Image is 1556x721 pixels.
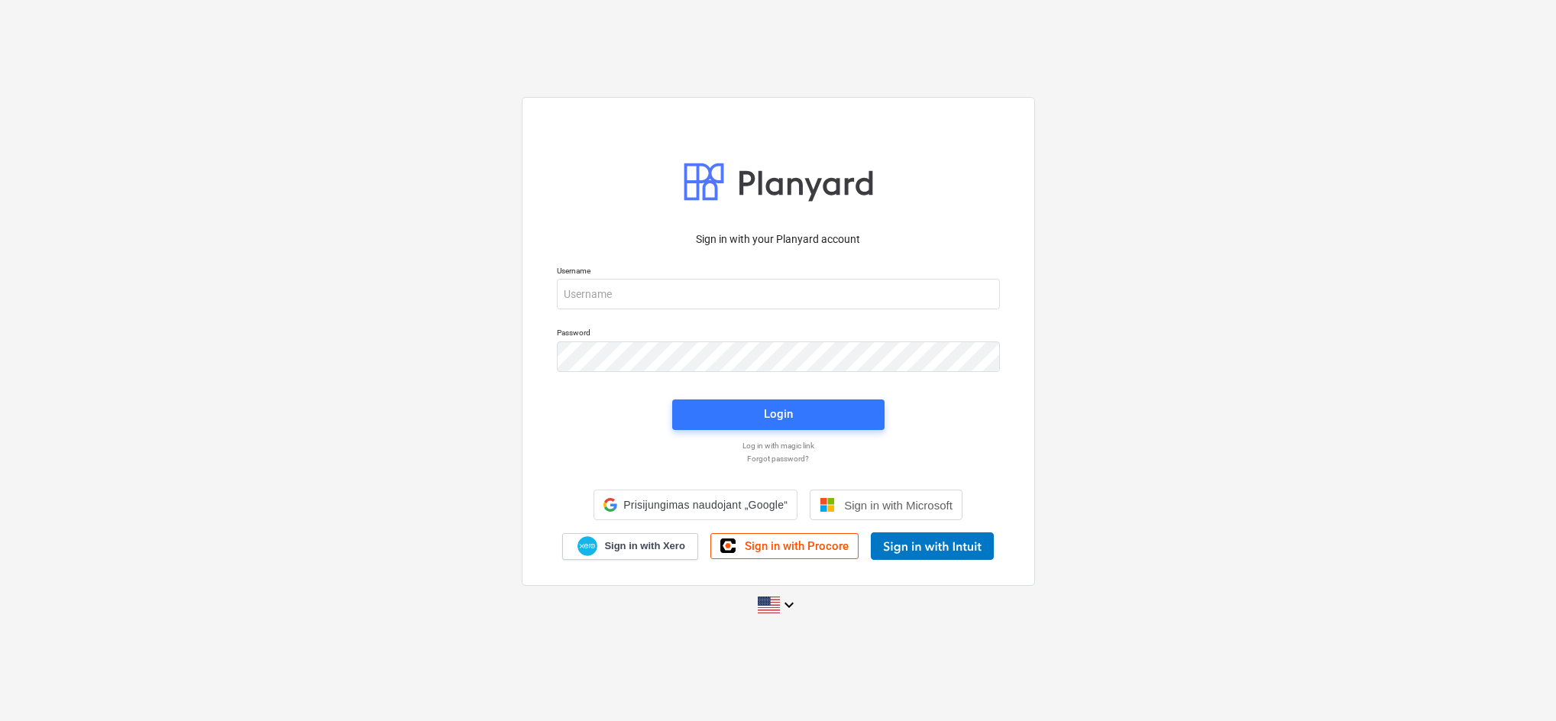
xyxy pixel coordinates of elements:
[844,499,953,512] span: Sign in with Microsoft
[604,539,684,553] span: Sign in with Xero
[549,441,1008,451] a: Log in with magic link
[557,279,1000,309] input: Username
[710,533,859,559] a: Sign in with Procore
[557,266,1000,279] p: Username
[594,490,797,520] div: Prisijungimas naudojant „Google“
[745,539,849,553] span: Sign in with Procore
[549,454,1008,464] a: Forgot password?
[557,231,1000,247] p: Sign in with your Planyard account
[562,533,698,560] a: Sign in with Xero
[557,328,1000,341] p: Password
[672,399,885,430] button: Login
[764,404,793,424] div: Login
[780,596,798,614] i: keyboard_arrow_down
[577,536,597,557] img: Xero logo
[820,497,835,512] img: Microsoft logo
[623,499,788,511] span: Prisijungimas naudojant „Google“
